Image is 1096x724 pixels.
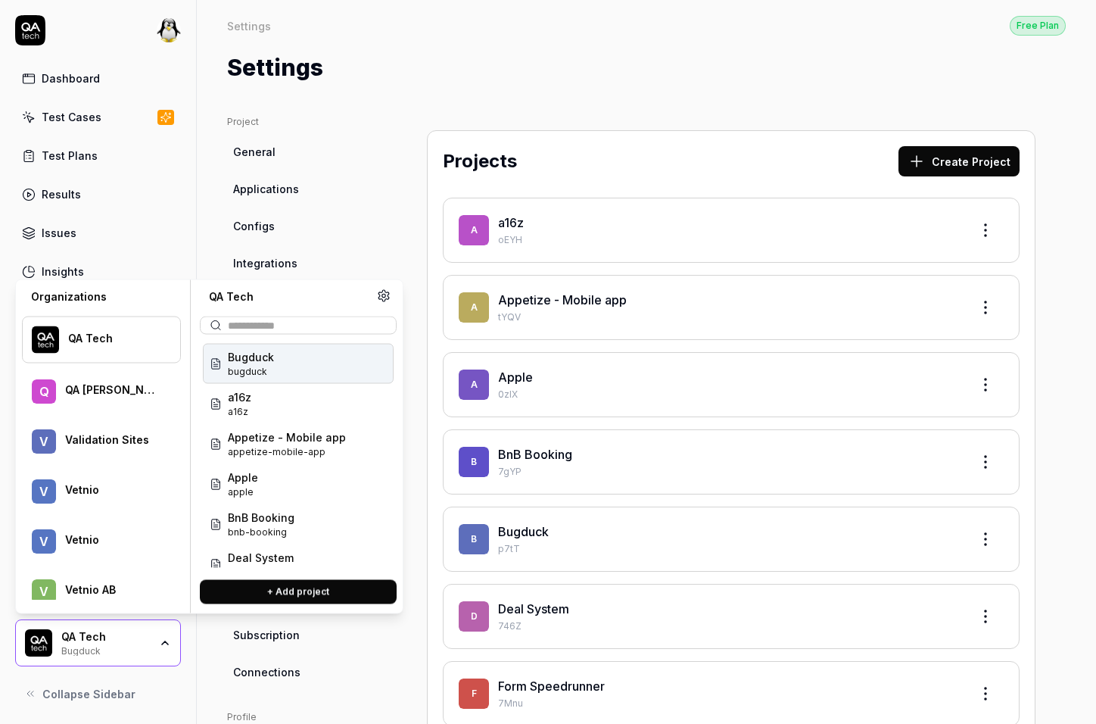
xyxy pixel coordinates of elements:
[228,526,294,539] span: Project ID: 7gYP
[22,570,181,613] button: VVetnio AB
[498,542,958,556] p: p7tT
[65,433,160,447] div: Validation Sites
[15,619,181,666] button: QA Tech LogoQA TechBugduck
[228,566,303,579] span: Project ID: 746Z
[228,510,294,526] span: BnB Booking
[32,429,56,454] span: V
[227,658,372,686] a: Connections
[228,485,258,499] span: Project ID: 0zIX
[65,483,160,497] div: Vetnio
[42,225,76,241] div: Issues
[1010,15,1066,36] a: Free Plan
[65,383,160,397] div: QA Erik Test
[227,621,372,649] a: Subscription
[157,18,181,42] img: 5eef0e98-4aae-465c-a732-758f13500123.jpeg
[498,679,605,694] a: Form Speedrunner
[1010,16,1066,36] div: Free Plan
[498,619,958,633] p: 746Z
[61,630,149,644] div: QA Tech
[15,102,181,132] a: Test Cases
[233,255,297,271] span: Integrations
[65,583,160,597] div: Vetnio AB
[228,349,274,365] span: Bugduck
[32,529,56,554] span: V
[498,370,533,385] a: Apple
[227,212,372,240] a: Configs
[498,697,958,710] p: 7Mnu
[22,317,181,364] button: QA Tech LogoQA Tech
[459,292,489,323] span: A
[42,109,101,125] div: Test Cases
[42,264,84,279] div: Insights
[227,115,372,129] div: Project
[227,51,323,85] h1: Settings
[42,70,100,86] div: Dashboard
[227,18,271,33] div: Settings
[228,445,346,459] span: Project ID: tYQV
[200,289,377,304] div: QA Tech
[459,370,489,400] span: A
[200,580,397,604] button: + Add project
[15,218,181,248] a: Issues
[227,249,372,277] a: Integrations
[233,181,299,197] span: Applications
[42,186,81,202] div: Results
[15,141,181,170] a: Test Plans
[498,388,958,401] p: 0zIX
[15,257,181,286] a: Insights
[498,465,958,479] p: 7gYP
[22,370,181,413] button: QQA [PERSON_NAME]
[233,144,276,160] span: General
[228,405,251,419] span: Project ID: oEYH
[228,429,346,445] span: Appetize - Mobile app
[22,420,181,463] button: VValidation Sites
[498,292,627,307] a: Appetize - Mobile app
[22,289,181,304] div: Organizations
[15,64,181,93] a: Dashboard
[498,311,958,324] p: tYQV
[42,148,98,164] div: Test Plans
[459,524,489,554] span: B
[42,686,135,702] span: Collapse Sidebar
[233,664,300,680] span: Connections
[25,629,52,657] img: QA Tech Logo
[459,679,489,709] span: F
[32,326,59,354] img: QA Tech Logo
[68,332,160,345] div: QA Tech
[898,146,1020,176] button: Create Project
[498,601,569,616] a: Deal System
[498,524,549,539] a: Bugduck
[32,579,56,604] span: V
[32,479,56,504] span: V
[228,389,251,405] span: a16z
[200,341,397,568] div: Suggestions
[459,215,489,245] span: a
[377,289,391,307] a: Organization settings
[15,679,181,709] button: Collapse Sidebar
[32,379,56,404] span: Q
[498,447,572,462] a: BnB Booking
[459,447,489,477] span: B
[459,601,489,632] span: D
[233,218,275,234] span: Configs
[228,365,274,379] span: Project ID: p7tT
[15,179,181,209] a: Results
[443,148,517,175] h2: Projects
[498,215,524,230] a: a16z
[22,470,181,513] button: VVetnio
[228,470,258,485] span: Apple
[227,710,372,724] div: Profile
[233,627,300,643] span: Subscription
[228,550,303,566] span: Deal System
[227,138,372,166] a: General
[65,533,160,547] div: Vetnio
[61,644,149,656] div: Bugduck
[498,233,958,247] p: oEYH
[22,520,181,563] button: VVetnio
[227,175,372,203] a: Applications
